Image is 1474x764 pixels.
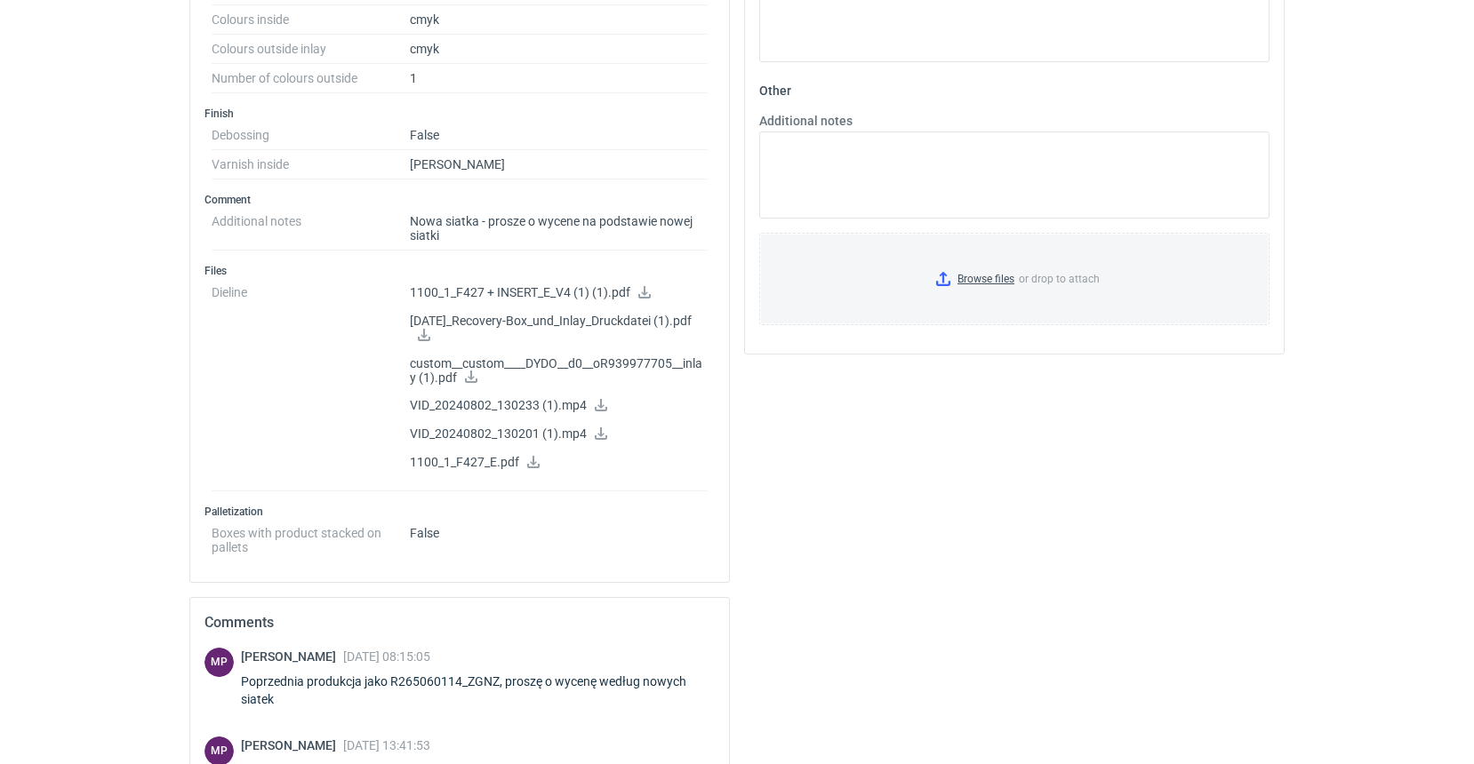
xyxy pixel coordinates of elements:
[343,738,430,752] span: [DATE] 13:41:53
[212,35,410,64] dt: Colours outside inlay
[760,234,1269,324] label: or drop to attach
[204,505,715,519] h3: Palletization
[204,107,715,121] h3: Finish
[410,426,708,442] p: VID_20240802_130201 (1).mp4
[410,64,708,93] dd: 1
[759,112,853,130] label: Additional notes
[212,519,410,554] dt: Boxes with product stacked on pallets
[204,193,715,207] h3: Comment
[204,648,234,677] figcaption: MP
[410,5,708,35] dd: cmyk
[410,150,708,179] dd: [PERSON_NAME]
[212,64,410,93] dt: Number of colours outside
[410,314,708,344] p: [DATE]_Recovery-Box_und_Inlay_Druckdatei (1).pdf
[212,278,410,491] dt: Dieline
[410,285,708,301] p: 1100_1_F427 + INSERT_E_V4 (1) (1).pdf
[212,121,410,150] dt: Debossing
[212,150,410,179] dt: Varnish inside
[410,121,708,150] dd: False
[204,648,234,677] div: Michał Palasek
[343,649,430,664] span: [DATE] 08:15:05
[759,76,791,98] legend: Other
[241,738,343,752] span: [PERSON_NAME]
[410,398,708,414] p: VID_20240802_130233 (1).mp4
[410,207,708,251] dd: Nowa siatka - prosze o wycene na podstawie nowej siatki
[410,35,708,64] dd: cmyk
[204,264,715,278] h3: Files
[241,672,715,708] div: Poprzednia produkcja jako R265060114_ZGNZ, proszę o wycenę według nowych siatek
[212,207,410,251] dt: Additional notes
[410,356,708,386] p: custom__custom____DYDO__d0__oR939977705__inlay (1).pdf
[204,612,715,633] h2: Comments
[212,5,410,35] dt: Colours inside
[410,455,708,471] p: 1100_1_F427_E.pdf
[410,519,708,554] dd: False
[241,649,343,664] span: [PERSON_NAME]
